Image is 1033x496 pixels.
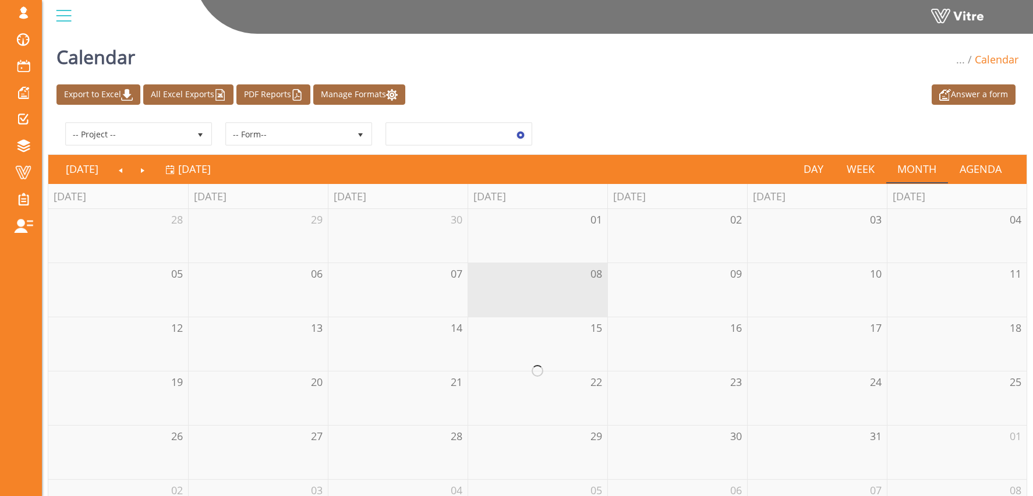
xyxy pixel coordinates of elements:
[510,123,531,144] span: select
[56,84,140,105] a: Export to Excel
[932,84,1016,105] a: Answer a form
[214,89,226,101] img: cal_excel.png
[110,155,132,182] a: Previous
[132,155,154,182] a: Next
[56,29,135,79] h1: Calendar
[386,89,398,101] img: cal_settings.png
[54,155,110,182] a: [DATE]
[948,155,1013,182] a: Agenda
[792,155,835,182] a: Day
[227,123,350,144] span: -- Form--
[607,184,747,209] th: [DATE]
[887,184,1027,209] th: [DATE]
[236,84,310,105] a: PDF Reports
[188,184,328,209] th: [DATE]
[747,184,887,209] th: [DATE]
[121,89,133,101] img: cal_download.png
[291,89,303,101] img: cal_pdf.png
[468,184,607,209] th: [DATE]
[190,123,211,144] span: select
[835,155,886,182] a: Week
[48,184,188,209] th: [DATE]
[956,52,965,66] span: ...
[313,84,405,105] a: Manage Formats
[178,162,211,176] span: [DATE]
[886,155,949,182] a: Month
[328,184,468,209] th: [DATE]
[66,123,190,144] span: -- Project --
[350,123,371,144] span: select
[143,84,234,105] a: All Excel Exports
[939,89,951,101] img: appointment_white2.png
[165,155,211,182] a: [DATE]
[965,52,1018,68] li: Calendar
